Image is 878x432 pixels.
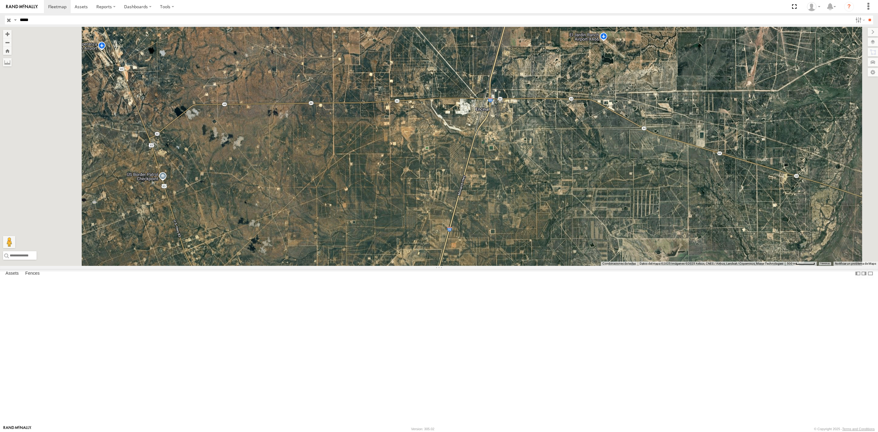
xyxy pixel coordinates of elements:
div: Josue Jimenez [805,2,823,11]
label: Search Query [13,16,18,24]
button: Arrastra al hombrecito al mapa para abrir Street View [3,236,15,248]
label: Fences [22,269,43,278]
label: Map Settings [868,68,878,77]
a: Terms and Conditions [842,427,875,431]
label: Hide Summary Table [867,269,873,278]
button: Zoom in [3,30,12,38]
div: Version: 305.02 [411,427,434,431]
span: Datos del mapa ©2025 Imágenes ©2025 Airbus, CNES / Airbus, Landsat / Copernicus, Maxar Technologies [640,262,783,265]
div: © Copyright 2025 - [814,427,875,431]
button: Zoom Home [3,47,12,55]
a: Notificar un problema de Maps [835,262,876,265]
span: 500 m [787,262,796,265]
a: Términos [820,262,830,265]
i: ? [844,2,854,12]
img: rand-logo.svg [6,5,38,9]
button: Combinaciones de teclas [602,262,636,266]
label: Measure [3,58,12,66]
a: Visit our Website [3,426,31,432]
label: Dock Summary Table to the Right [861,269,867,278]
button: Zoom out [3,38,12,47]
button: Escala del mapa: 500 m por 59 píxeles [785,262,817,266]
label: Search Filter Options [853,16,866,24]
label: Dock Summary Table to the Left [855,269,861,278]
label: Assets [2,269,22,278]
